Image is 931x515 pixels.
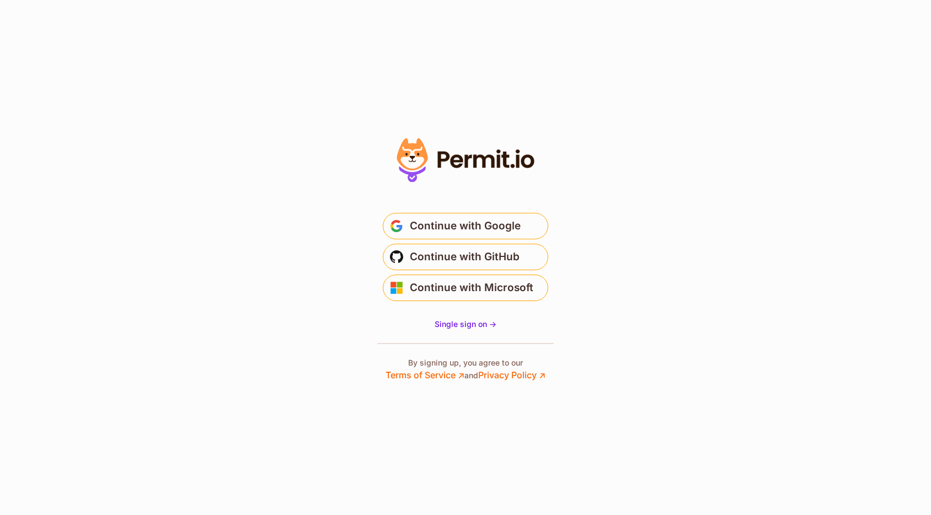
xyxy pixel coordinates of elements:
a: Privacy Policy ↗ [478,369,545,380]
span: Continue with Google [410,217,521,235]
button: Continue with Google [383,213,548,239]
button: Continue with Microsoft [383,275,548,301]
a: Terms of Service ↗ [386,369,464,380]
span: Single sign on -> [435,319,496,329]
span: Continue with GitHub [410,248,520,266]
a: Single sign on -> [435,319,496,330]
p: By signing up, you agree to our and [386,357,545,382]
button: Continue with GitHub [383,244,548,270]
span: Continue with Microsoft [410,279,533,297]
